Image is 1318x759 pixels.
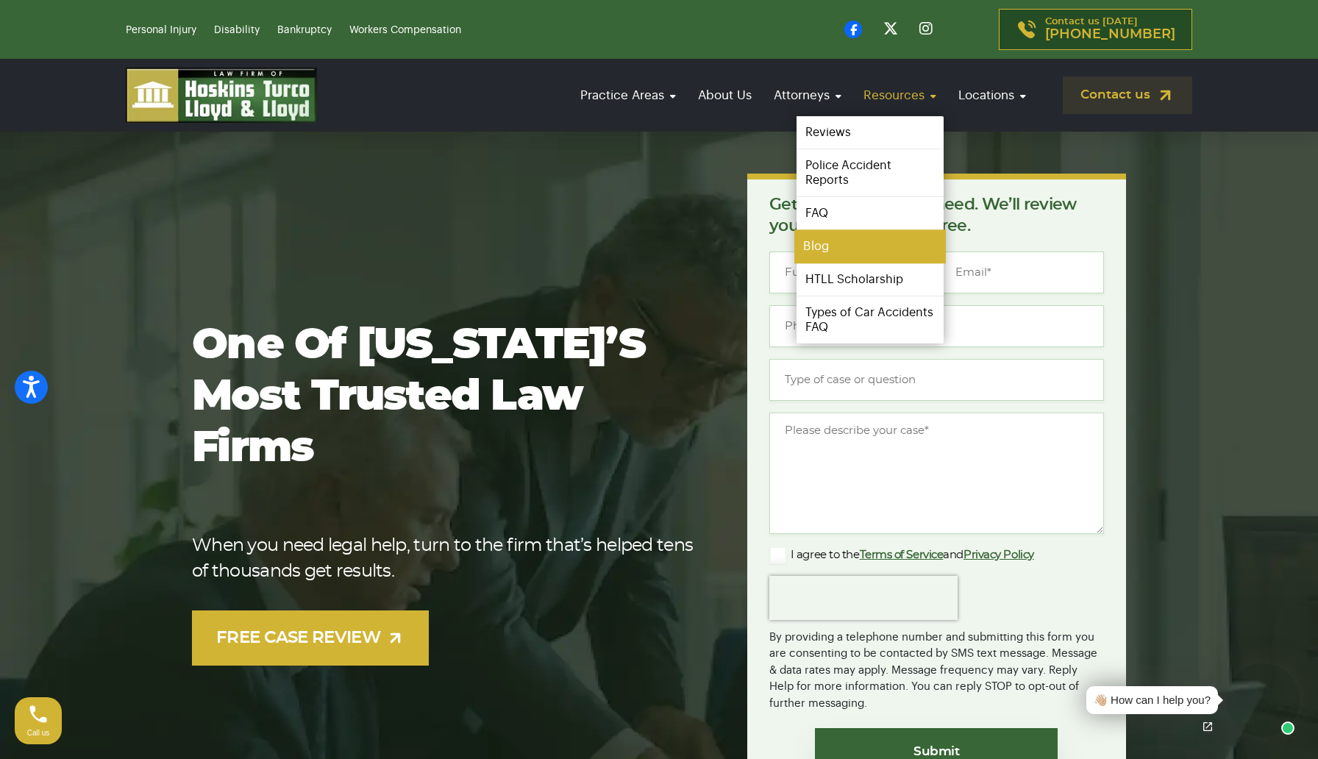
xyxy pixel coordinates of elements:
[797,197,944,229] a: FAQ
[797,149,944,196] a: Police Accident Reports
[797,263,944,296] a: HTLL Scholarship
[192,610,429,666] a: FREE CASE REVIEW
[860,549,944,560] a: Terms of Service
[386,629,405,647] img: arrow-up-right-light.svg
[1192,711,1223,742] a: Open chat
[214,25,260,35] a: Disability
[1063,76,1192,114] a: Contact us
[126,25,196,35] a: Personal Injury
[963,549,1034,560] a: Privacy Policy
[1045,17,1175,42] p: Contact us [DATE]
[951,74,1033,116] a: Locations
[769,576,958,620] iframe: reCAPTCHA
[769,359,1104,401] input: Type of case or question
[940,252,1104,293] input: Email*
[769,252,933,293] input: Full Name
[769,620,1104,713] div: By providing a telephone number and submitting this form you are consenting to be contacted by SM...
[192,320,700,474] h1: One of [US_STATE]’s most trusted law firms
[769,546,1034,564] label: I agree to the and
[856,74,944,116] a: Resources
[27,729,50,737] span: Call us
[691,74,759,116] a: About Us
[769,194,1104,237] p: Get the answers you need. We’ll review your case [DATE], for free.
[126,68,317,123] img: logo
[794,230,946,263] a: Blog
[797,116,944,149] a: Reviews
[769,305,1104,347] input: Phone*
[797,296,944,343] a: Types of Car Accidents FAQ
[573,74,683,116] a: Practice Areas
[192,533,700,585] p: When you need legal help, turn to the firm that’s helped tens of thousands get results.
[349,25,461,35] a: Workers Compensation
[766,74,849,116] a: Attorneys
[277,25,332,35] a: Bankruptcy
[1094,692,1211,709] div: 👋🏼 How can I help you?
[999,9,1192,50] a: Contact us [DATE][PHONE_NUMBER]
[1045,27,1175,42] span: [PHONE_NUMBER]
